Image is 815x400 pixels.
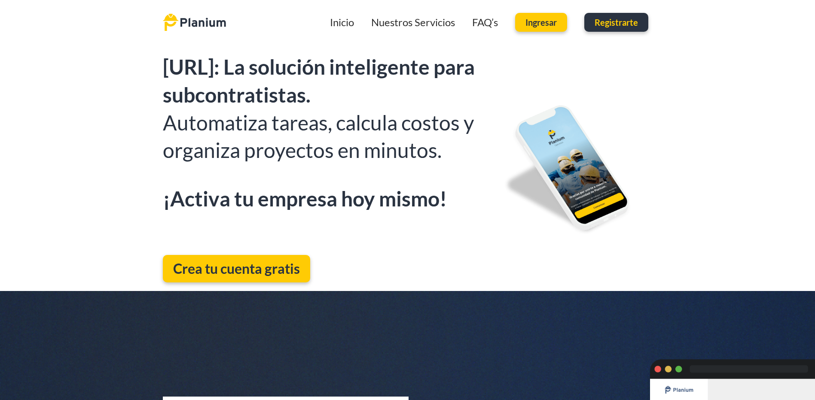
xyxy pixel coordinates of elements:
span: Crea tu cuenta gratis [173,260,300,277]
strong: ¡Activa tu empresa hoy mismo! [163,186,447,211]
h2: Automatiza tareas, calcula costos y organiza proyectos en minutos. [163,109,484,213]
a: Ingresar [515,13,567,32]
a: FAQ’s [472,16,498,28]
span: Ingresar [525,18,557,27]
a: Registrarte [584,13,648,32]
a: Crea tu cuenta gratis [163,255,310,282]
h2: [URL]: La solución inteligente para subcontratistas. [163,53,484,109]
a: Nuestros Servicios [371,16,455,28]
a: Inicio [330,16,354,28]
span: Registrarte [595,18,638,27]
